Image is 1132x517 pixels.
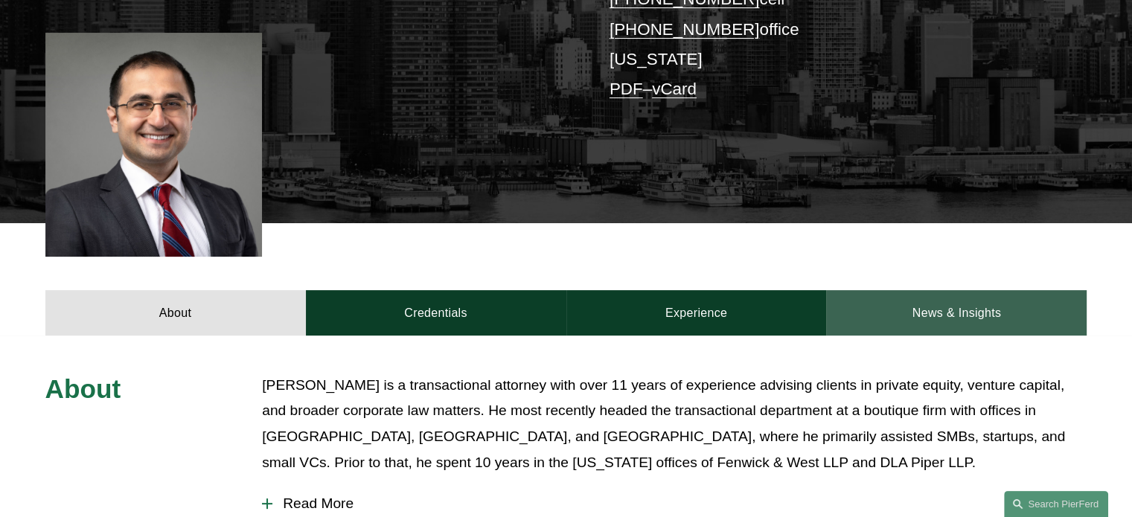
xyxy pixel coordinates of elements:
[45,290,306,335] a: About
[272,495,1087,512] span: Read More
[610,20,760,39] a: [PHONE_NUMBER]
[826,290,1087,335] a: News & Insights
[306,290,566,335] a: Credentials
[1004,491,1108,517] a: Search this site
[45,374,121,403] span: About
[262,373,1087,475] p: [PERSON_NAME] is a transactional attorney with over 11 years of experience advising clients in pr...
[610,80,643,98] a: PDF
[566,290,827,335] a: Experience
[652,80,697,98] a: vCard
